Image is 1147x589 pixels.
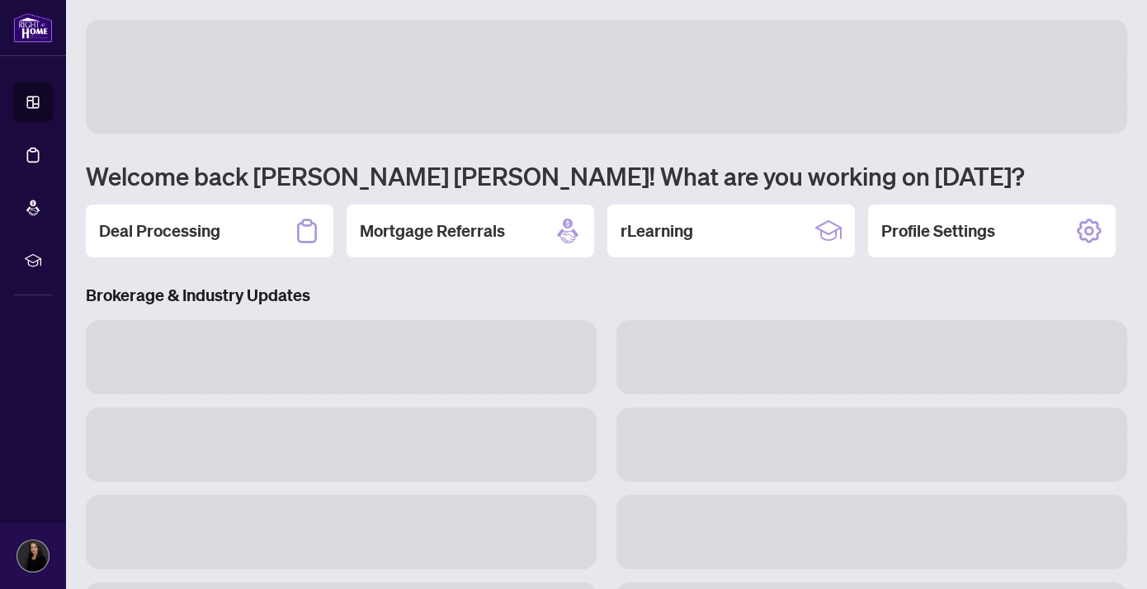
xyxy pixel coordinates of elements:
[360,219,505,243] h2: Mortgage Referrals
[621,219,693,243] h2: rLearning
[86,160,1127,191] h1: Welcome back [PERSON_NAME] [PERSON_NAME]! What are you working on [DATE]?
[99,219,220,243] h2: Deal Processing
[17,540,49,572] img: Profile Icon
[881,219,995,243] h2: Profile Settings
[86,284,1127,307] h3: Brokerage & Industry Updates
[13,12,53,43] img: logo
